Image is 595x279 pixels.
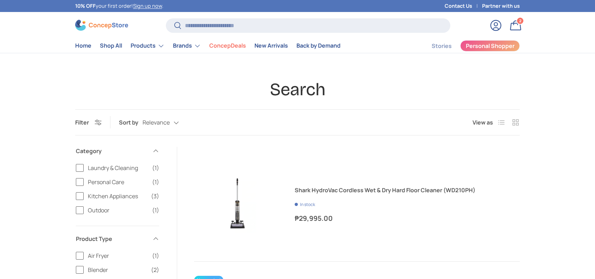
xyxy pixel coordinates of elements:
span: Product Type [76,235,148,243]
span: Air Fryer [88,251,148,260]
span: 2 [519,18,522,23]
span: (1) [152,251,159,260]
a: New Arrivals [254,39,288,53]
nav: Primary [75,39,341,53]
a: Shop All [100,39,122,53]
a: Home [75,39,91,53]
span: (1) [152,164,159,172]
button: Relevance [143,116,193,129]
span: (1) [152,206,159,214]
nav: Secondary [415,39,520,53]
a: Shark HydroVac Cordless Wet & Dry Hard Floor Cleaner (WD210PH) [194,161,281,247]
a: Shark HydroVac Cordless Wet & Dry Hard Floor Cleaner (WD210PH) [295,186,520,194]
summary: Products [126,39,169,53]
span: Blender [88,266,147,274]
span: Filter [75,119,89,126]
img: ConcepStore [75,20,128,31]
label: Sort by [119,118,143,127]
span: Personal Care [88,178,148,186]
a: Partner with us [482,2,520,10]
p: your first order! . [75,2,163,10]
a: Products [131,39,164,53]
a: Contact Us [445,2,482,10]
strong: 10% OFF [75,2,96,9]
span: Outdoor [88,206,148,214]
span: (1) [152,178,159,186]
a: Brands [173,39,201,53]
span: View as [473,118,493,127]
a: Personal Shopper [460,40,520,51]
summary: Product Type [76,226,159,251]
a: Stories [432,39,452,53]
a: ConcepDeals [209,39,246,53]
span: (2) [151,266,159,274]
a: Sign up now [133,2,162,9]
span: Relevance [143,119,170,126]
span: Category [76,147,148,155]
button: Filter [75,119,102,126]
span: Personal Shopper [466,43,515,49]
a: Back by Demand [296,39,341,53]
summary: Category [76,138,159,164]
h1: Search [75,79,520,101]
summary: Brands [169,39,205,53]
span: Laundry & Cleaning [88,164,148,172]
span: Kitchen Appliances [88,192,147,200]
span: (3) [151,192,159,200]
